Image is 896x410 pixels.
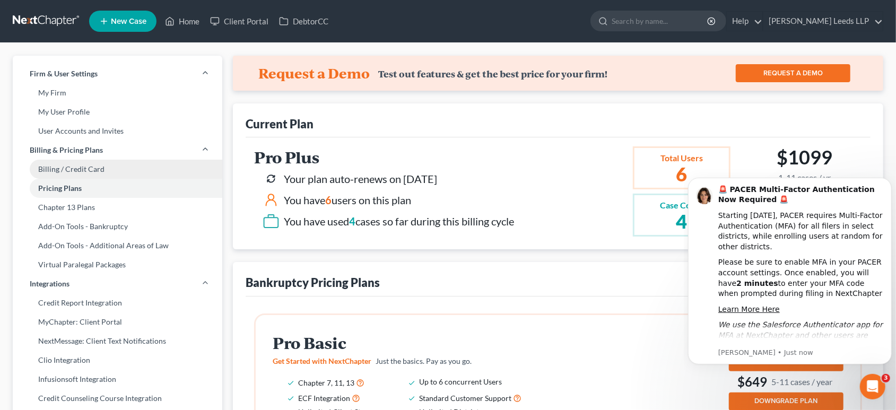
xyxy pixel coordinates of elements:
[419,394,511,403] span: Standard Customer Support
[30,278,69,289] span: Integrations
[763,12,883,31] a: [PERSON_NAME] Leeds LLP
[273,334,544,352] h2: Pro Basic
[660,164,703,184] h2: 6
[882,374,890,382] span: 3
[13,351,222,370] a: Clio Integration
[30,68,98,79] span: Firm & User Settings
[13,83,222,102] a: My Firm
[325,194,332,206] span: 6
[13,141,222,160] a: Billing & Pricing Plans
[13,198,222,217] a: Chapter 13 Plans
[13,121,222,141] a: User Accounts and Invites
[13,160,222,179] a: Billing / Credit Card
[736,64,850,82] a: REQUEST A DEMO
[13,370,222,389] a: Infusionsoft Integration
[274,12,334,31] a: DebtorCC
[13,389,222,408] a: Credit Counseling Course Integration
[660,212,703,231] h2: 4
[13,293,222,312] a: Credit Report Integration
[727,12,762,31] a: Help
[13,217,222,236] a: Add-On Tools - Bankruptcy
[777,146,833,182] h2: $1099
[376,356,472,365] span: Just the basics. Pay as you go.
[755,397,818,405] span: DOWNGRADE PLAN
[13,179,222,198] a: Pricing Plans
[160,12,205,31] a: Home
[284,193,411,208] div: You have users on this plan
[660,152,703,164] div: Total Users
[771,376,832,387] small: 5-11 cases / year
[378,68,607,80] div: Test out features & get the best price for your firm!
[612,11,709,31] input: Search by name...
[246,116,314,132] div: Current Plan
[419,377,502,386] span: Up to 6 concurrent Users
[13,312,222,332] a: MyChapter: Client Portal
[273,356,371,365] span: Get Started with NextChapter
[246,275,380,290] div: Bankruptcy Pricing Plans
[660,199,703,212] div: Case Count
[284,214,514,229] div: You have used cases so far during this billing cycle
[30,145,103,155] span: Billing & Pricing Plans
[13,64,222,83] a: Firm & User Settings
[729,373,843,390] h3: $649
[205,12,274,31] a: Client Portal
[860,374,885,399] iframe: Intercom live chat
[258,65,370,82] h4: Request a Demo
[111,18,146,25] span: New Case
[298,378,354,387] span: Chapter 7, 11, 13
[13,255,222,274] a: Virtual Paralegal Packages
[254,149,514,166] h2: Pro Plus
[13,236,222,255] a: Add-On Tools - Additional Areas of Law
[284,171,437,187] div: Your plan auto-renews on [DATE]
[684,162,896,381] iframe: Intercom notifications message
[13,332,222,351] a: NextMessage: Client Text Notifications
[13,274,222,293] a: Integrations
[298,394,350,403] span: ECF Integration
[13,102,222,121] a: My User Profile
[349,215,355,228] span: 4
